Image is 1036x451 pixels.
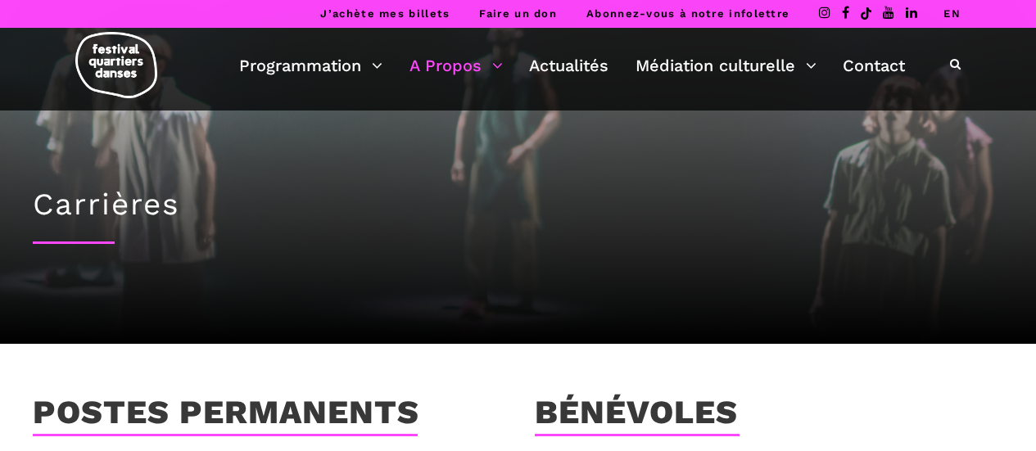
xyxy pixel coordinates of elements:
h1: Carrières [33,187,1003,223]
a: A Propos [409,52,503,79]
img: logo-fqd-med [75,32,157,98]
a: EN [943,7,961,20]
a: J’achète mes billets [320,7,450,20]
a: Faire un don [479,7,557,20]
a: Médiation culturelle [636,52,817,79]
a: Actualités [529,52,608,79]
a: Contact [843,52,905,79]
h3: Bénévoles [535,393,738,434]
a: Programmation [239,52,382,79]
h3: Postes permanents [33,393,419,434]
a: Abonnez-vous à notre infolettre [586,7,789,20]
